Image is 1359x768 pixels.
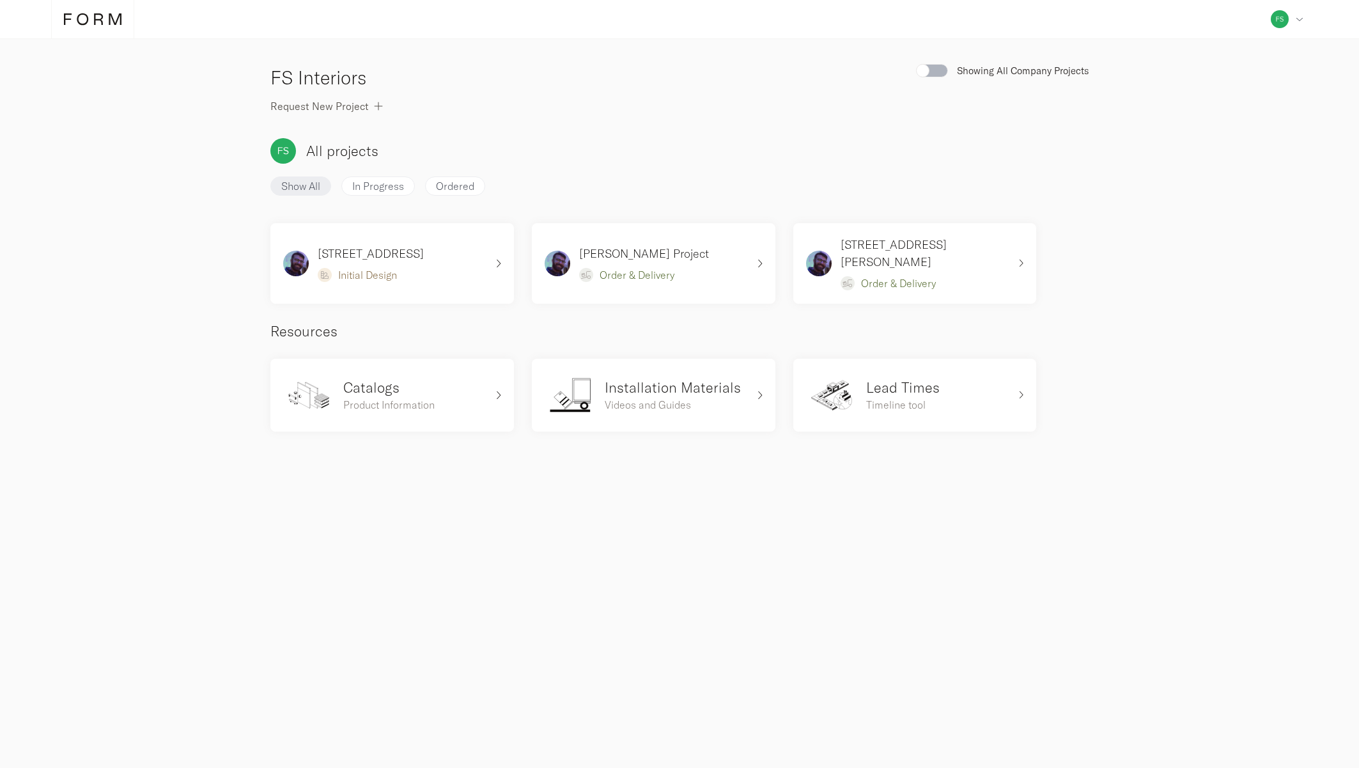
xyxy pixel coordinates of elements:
img: image_720.png [283,251,309,276]
img: installation-materials.svg [545,372,596,419]
img: e12d07e7997955041d73a7752183df45 [1271,10,1289,28]
h6: [STREET_ADDRESS] [318,245,424,262]
p: Initial Design [338,267,397,283]
img: image_720.png [806,251,832,276]
p: Timeline tool [866,397,940,412]
p: Product Information [343,397,435,412]
p: In Progress [352,181,404,191]
h5: Installation Materials [605,378,741,397]
h6: [PERSON_NAME] Project [579,245,709,262]
h5: Resources [270,322,1089,341]
h6: [STREET_ADDRESS][PERSON_NAME] [841,236,1009,270]
p: Order & Delivery [861,276,936,291]
button: Request New Project [270,91,383,120]
img: catalogs.svg [283,372,334,419]
p: Show All [281,181,320,191]
h5: Lead Times [866,378,940,397]
p: Videos and Guides [605,397,741,412]
h5: All projects [306,141,378,161]
h5: Catalogs [343,378,435,397]
label: Showing All Company Projects [917,64,1089,77]
span: Request New Project [270,101,369,111]
img: e12d07e7997955041d73a7752183df45 [270,138,296,164]
img: image_720.png [545,251,570,276]
h3: FS Interiors [270,64,671,91]
img: lead-times.svg [806,372,857,419]
p: Order & Delivery [600,267,674,283]
p: Ordered [436,181,474,191]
